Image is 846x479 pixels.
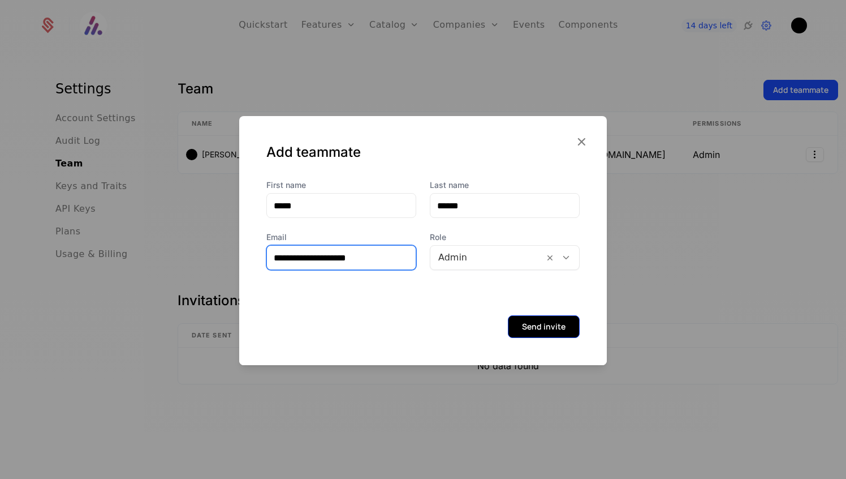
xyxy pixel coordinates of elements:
span: Role [430,232,580,243]
div: Add teammate [266,143,580,161]
label: Email [266,232,416,243]
label: Last name [430,179,580,191]
button: Send invite [508,315,580,338]
label: First name [266,179,416,191]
